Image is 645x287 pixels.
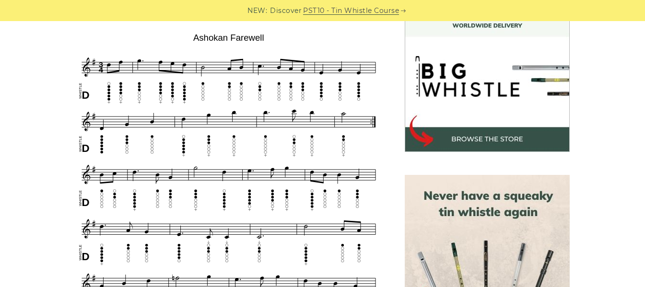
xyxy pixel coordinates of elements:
span: NEW: [247,5,267,16]
a: PST10 - Tin Whistle Course [303,5,399,16]
span: Discover [270,5,302,16]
